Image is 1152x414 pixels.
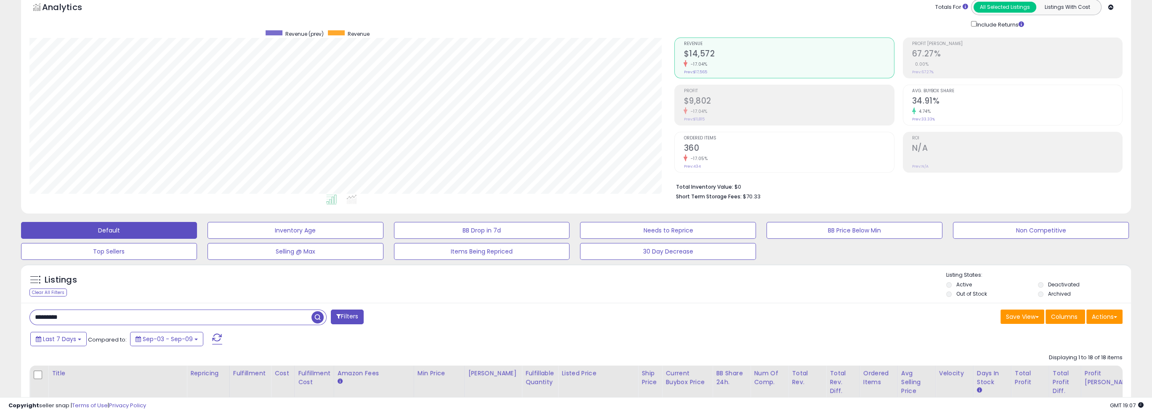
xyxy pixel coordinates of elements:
button: Selling @ Max [208,243,383,260]
span: Profit [684,89,894,93]
a: Terms of Use [72,401,108,409]
div: Displaying 1 to 18 of 18 items [1049,354,1123,362]
button: BB Drop in 7d [394,222,570,239]
span: Sep-03 - Sep-09 [143,335,193,343]
b: Total Inventory Value: [676,183,733,190]
div: Fulfillable Quantity [525,369,554,387]
h2: $14,572 [684,49,894,60]
div: Current Buybox Price [665,369,709,387]
label: Deactivated [1048,281,1080,288]
button: Top Sellers [21,243,197,260]
label: Archived [1048,290,1071,297]
div: Ship Price [641,369,658,387]
button: Needs to Reprice [580,222,756,239]
span: ROI [912,136,1122,141]
li: $0 [676,181,1116,191]
span: Revenue (prev) [285,30,324,37]
span: Revenue [684,42,894,46]
b: Short Term Storage Fees: [676,193,741,200]
small: Prev: 67.27% [912,69,934,75]
h5: Listings [45,274,77,286]
small: -17.04% [687,61,707,67]
h2: 34.91% [912,96,1122,107]
label: Active [956,281,972,288]
button: Inventory Age [208,222,383,239]
small: -17.05% [687,155,708,162]
span: Profit [PERSON_NAME] [912,42,1122,46]
div: seller snap | | [8,402,146,410]
small: Amazon Fees. [338,378,343,385]
button: Sep-03 - Sep-09 [130,332,203,346]
small: -17.04% [687,108,707,115]
small: Prev: 434 [684,164,700,169]
label: Out of Stock [956,290,987,297]
small: Days In Stock. [977,387,982,394]
button: Items Being Repriced [394,243,570,260]
div: Days In Stock [977,369,1008,387]
button: Last 7 Days [30,332,87,346]
div: Fulfillment [233,369,267,378]
div: Amazon Fees [338,369,410,378]
span: Avg. Buybox Share [912,89,1122,93]
h2: 360 [684,143,894,155]
div: Min Price [418,369,461,378]
button: Non Competitive [953,222,1129,239]
small: Prev: N/A [912,164,929,169]
div: [PERSON_NAME] [468,369,518,378]
span: Compared to: [88,336,127,344]
h2: N/A [912,143,1122,155]
button: 30 Day Decrease [580,243,756,260]
div: Totals For [935,3,968,11]
div: Include Returns [965,19,1034,29]
div: Title [52,369,183,378]
h2: $9,802 [684,96,894,107]
div: Total Profit [1015,369,1046,387]
button: Default [21,222,197,239]
div: Total Rev. [792,369,822,387]
small: Prev: $17,565 [684,69,707,75]
div: Clear All Filters [29,288,67,296]
button: All Selected Listings [974,2,1036,13]
h2: 67.27% [912,49,1122,60]
div: Listed Price [561,369,634,378]
div: Total Rev. Diff. [830,369,856,395]
button: Columns [1046,310,1085,324]
div: Total Profit Diff. [1053,369,1078,395]
button: Filters [331,310,364,324]
small: Prev: 33.33% [912,117,935,122]
button: Save View [1000,310,1044,324]
small: Prev: $11,815 [684,117,704,122]
button: BB Price Below Min [766,222,942,239]
div: Repricing [190,369,226,378]
span: 2025-09-17 19:07 GMT [1110,401,1144,409]
span: Revenue [348,30,370,37]
p: Listing States: [946,271,1131,279]
div: BB Share 24h. [716,369,747,387]
a: Privacy Policy [109,401,146,409]
div: Cost [274,369,291,378]
div: Fulfillment Cost [298,369,330,387]
span: Columns [1051,313,1078,321]
button: Listings With Cost [1036,2,1099,13]
div: Ordered Items [863,369,894,387]
strong: Copyright [8,401,39,409]
div: Velocity [939,369,970,378]
div: Avg Selling Price [901,369,932,395]
div: Profit [PERSON_NAME] [1085,369,1135,387]
span: $70.33 [742,192,760,200]
h5: Analytics [42,1,98,15]
span: Ordered Items [684,136,894,141]
small: 4.74% [916,108,931,115]
small: 0.00% [912,61,929,67]
span: Last 7 Days [43,335,76,343]
div: Num of Comp. [754,369,785,387]
button: Actions [1086,310,1123,324]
